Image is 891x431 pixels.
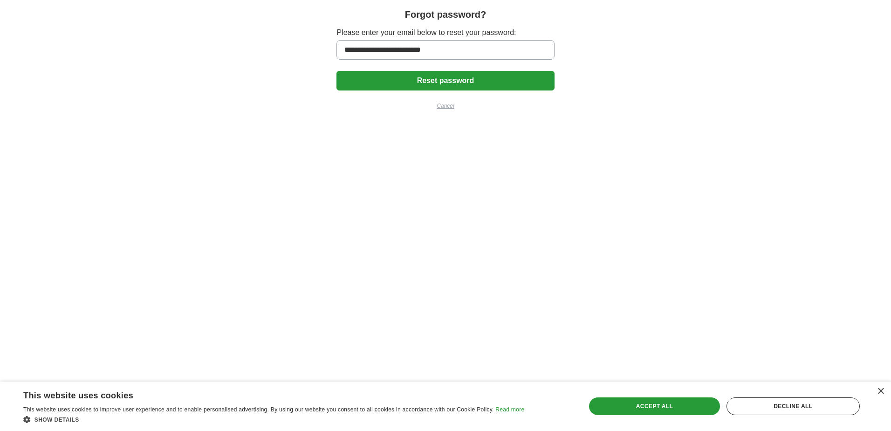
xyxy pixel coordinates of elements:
button: Reset password [336,71,554,90]
div: Decline all [727,397,860,415]
a: Read more, opens a new window [495,406,524,413]
div: Close [877,388,884,395]
div: This website uses cookies [23,387,501,401]
a: Cancel [336,102,554,110]
h1: Forgot password? [405,7,486,21]
div: Accept all [589,397,720,415]
span: Show details [34,417,79,423]
label: Please enter your email below to reset your password: [336,27,554,38]
span: This website uses cookies to improve user experience and to enable personalised advertising. By u... [23,406,494,413]
div: Show details [23,415,524,424]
